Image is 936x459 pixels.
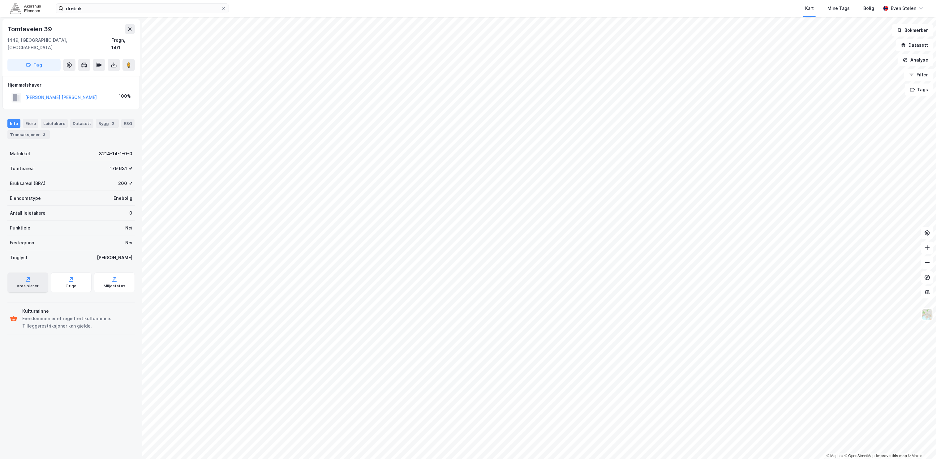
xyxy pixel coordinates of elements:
div: Kart [805,5,814,12]
div: Eiere [23,119,38,128]
div: Transaksjoner [7,130,50,139]
div: Antall leietakere [10,209,45,217]
div: [PERSON_NAME] [97,254,132,261]
div: Miljøstatus [104,284,125,289]
div: Matrikkel [10,150,30,157]
div: Nei [125,239,132,247]
div: Tomtaveien 39 [7,24,53,34]
div: Frogn, 14/1 [111,36,135,51]
a: Improve this map [876,454,907,458]
div: Festegrunn [10,239,34,247]
img: Z [921,309,933,320]
iframe: Chat Widget [905,429,936,459]
div: 3214-14-1-0-0 [99,150,132,157]
div: Eiendommen er et registrert kulturminne. Tilleggsrestriksjoner kan gjelde. [22,315,132,330]
div: Info [7,119,20,128]
button: Tag [7,59,61,71]
div: Nei [125,224,132,232]
div: Even Stølen [891,5,916,12]
div: Bolig [863,5,874,12]
a: Mapbox [827,454,844,458]
div: Datasett [70,119,93,128]
div: Tomteareal [10,165,35,172]
div: ESG [121,119,135,128]
div: 2 [41,131,47,138]
button: Filter [904,69,934,81]
div: 0 [129,209,132,217]
div: Kulturminne [22,307,132,315]
div: Leietakere [41,119,68,128]
div: 179 631 ㎡ [110,165,132,172]
button: Bokmerker [892,24,934,36]
div: Kontrollprogram for chat [905,429,936,459]
div: Bruksareal (BRA) [10,180,45,187]
div: Tinglyst [10,254,28,261]
div: Punktleie [10,224,30,232]
div: Mine Tags [827,5,850,12]
img: akershus-eiendom-logo.9091f326c980b4bce74ccdd9f866810c.svg [10,3,41,14]
div: Hjemmelshaver [8,81,135,89]
input: Søk på adresse, matrikkel, gårdeiere, leietakere eller personer [63,4,221,13]
div: 100% [119,92,131,100]
div: 200 ㎡ [118,180,132,187]
div: Enebolig [114,195,132,202]
div: 1449, [GEOGRAPHIC_DATA], [GEOGRAPHIC_DATA] [7,36,111,51]
div: Origo [66,284,77,289]
div: Bygg [96,119,119,128]
div: Arealplaner [17,284,39,289]
button: Tags [905,84,934,96]
button: Analyse [898,54,934,66]
div: 3 [110,120,116,127]
div: Eiendomstype [10,195,41,202]
a: OpenStreetMap [845,454,875,458]
button: Datasett [896,39,934,51]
